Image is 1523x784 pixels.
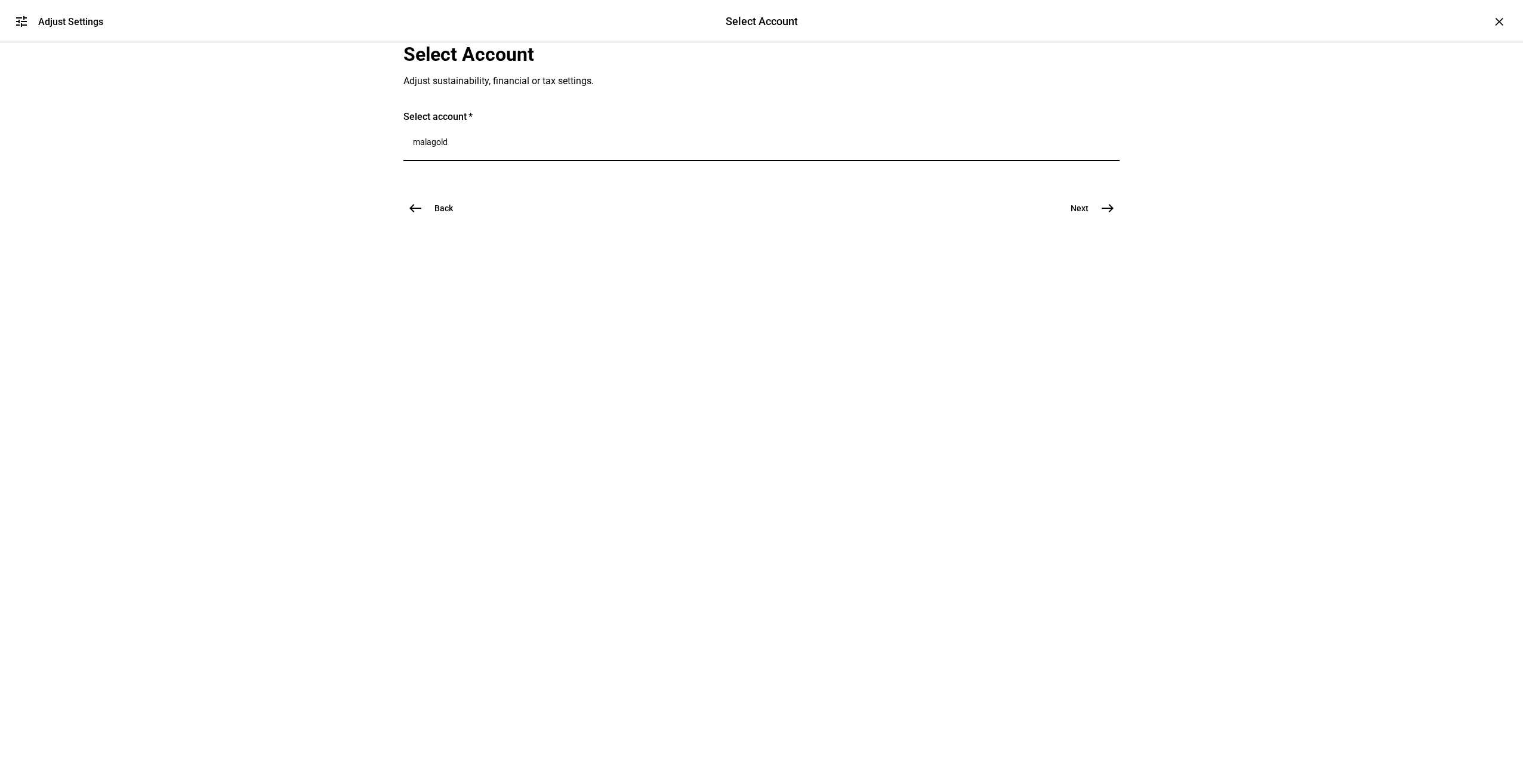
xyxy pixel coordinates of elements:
[14,14,29,29] mat-icon: tune
[1056,196,1120,220] button: Next
[408,201,423,215] mat-icon: west
[403,75,941,87] div: Adjust sustainability, financial or tax settings.
[1100,201,1115,215] mat-icon: east
[403,43,941,66] div: Select Account
[1490,12,1509,31] div: ×
[38,16,103,27] div: Adjust Settings
[403,111,1120,123] div: Select account
[1071,202,1089,214] span: Next
[434,202,453,214] span: Back
[726,14,798,29] div: Select Account
[413,137,1110,147] input: Number
[403,196,467,220] button: Back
